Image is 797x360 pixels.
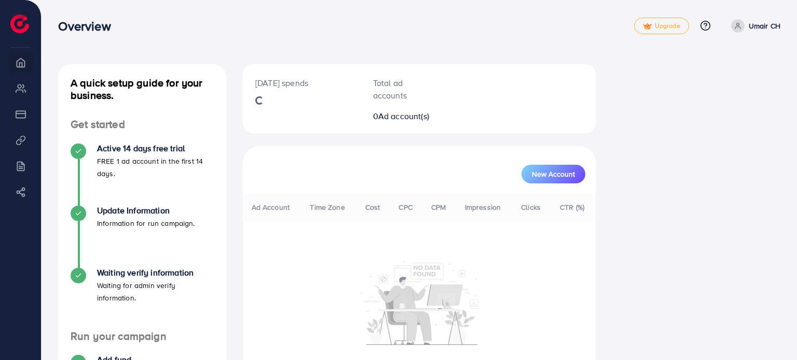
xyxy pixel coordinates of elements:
h4: Run your campaign [58,330,226,343]
h4: Get started [58,118,226,131]
img: logo [10,15,29,33]
h3: Overview [58,19,119,34]
p: FREE 1 ad account in the first 14 days. [97,155,214,180]
h4: Active 14 days free trial [97,143,214,153]
span: Ad account(s) [378,110,429,122]
li: Active 14 days free trial [58,143,226,206]
a: Umair CH [727,19,780,33]
img: tick [643,23,652,30]
button: New Account [521,165,585,183]
p: [DATE] spends [255,77,348,89]
h4: Waiting verify information [97,268,214,278]
span: New Account [532,170,575,178]
p: Total ad accounts [373,77,436,102]
h4: Update Information [97,206,195,215]
li: Waiting verify information [58,268,226,330]
span: Upgrade [643,22,680,30]
h4: A quick setup guide for your business. [58,77,226,102]
li: Update Information [58,206,226,268]
a: tickUpgrade [634,18,689,34]
h2: 0 [373,111,436,121]
p: Information for run campaign. [97,217,195,229]
p: Umair CH [749,20,780,32]
p: Waiting for admin verify information. [97,279,214,304]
